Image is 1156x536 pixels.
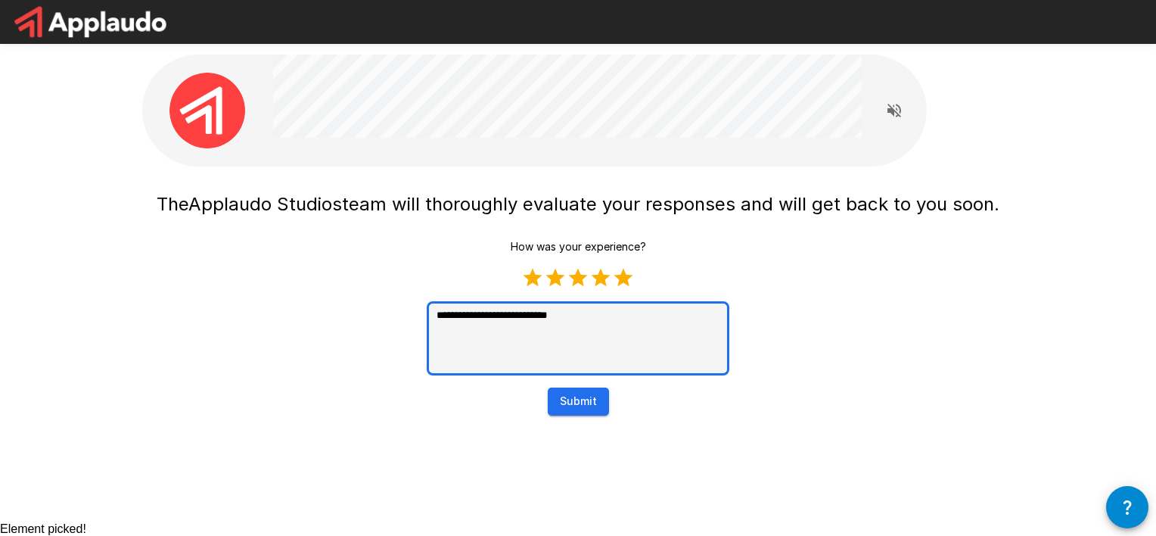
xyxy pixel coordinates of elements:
[879,95,909,126] button: Read questions aloud
[548,388,609,416] button: Submit
[169,73,245,148] img: applaudo_avatar.png
[157,193,188,215] span: The
[342,193,999,215] span: team will thoroughly evaluate your responses and will get back to you soon.
[188,193,342,215] span: Applaudo Studios
[511,239,646,254] p: How was your experience?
